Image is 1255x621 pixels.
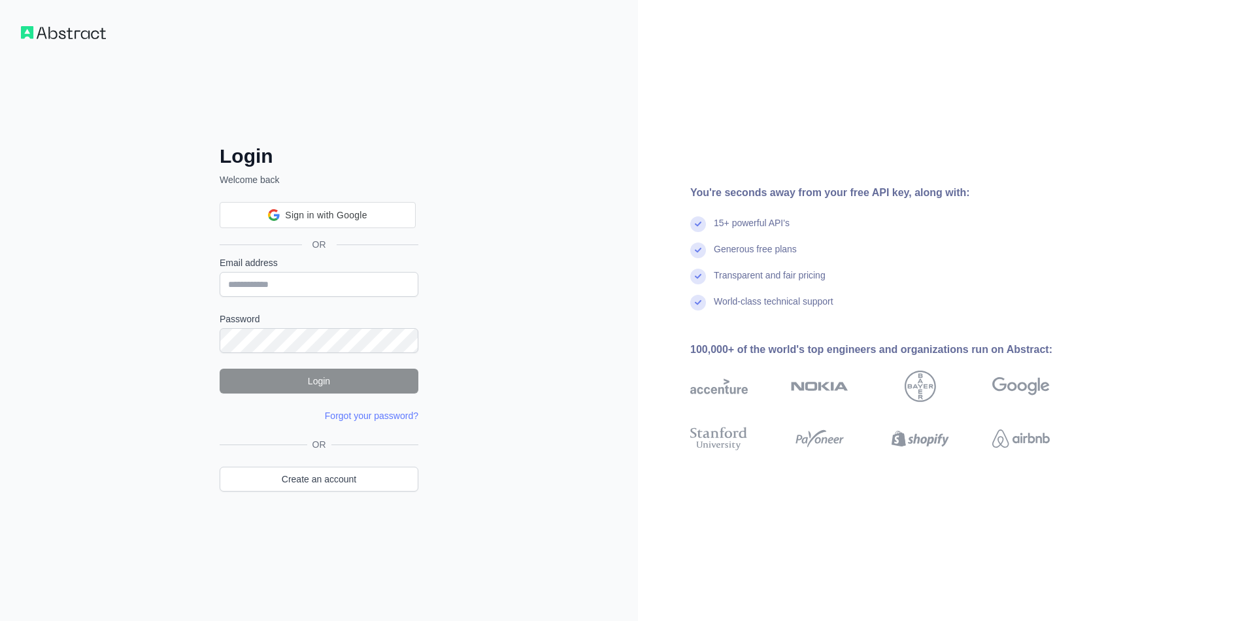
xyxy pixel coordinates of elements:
[714,243,797,269] div: Generous free plans
[690,371,748,402] img: accenture
[892,424,949,453] img: shopify
[220,256,418,269] label: Email address
[220,144,418,168] h2: Login
[302,238,337,251] span: OR
[992,424,1050,453] img: airbnb
[690,216,706,232] img: check mark
[791,424,848,453] img: payoneer
[690,342,1092,358] div: 100,000+ of the world's top engineers and organizations run on Abstract:
[714,216,790,243] div: 15+ powerful API's
[690,185,1092,201] div: You're seconds away from your free API key, along with:
[690,269,706,284] img: check mark
[690,295,706,310] img: check mark
[220,173,418,186] p: Welcome back
[220,467,418,492] a: Create an account
[714,295,833,321] div: World-class technical support
[992,371,1050,402] img: google
[307,438,331,451] span: OR
[690,243,706,258] img: check mark
[714,269,826,295] div: Transparent and fair pricing
[220,202,416,228] div: Sign in with Google
[905,371,936,402] img: bayer
[791,371,848,402] img: nokia
[325,411,418,421] a: Forgot your password?
[285,209,367,222] span: Sign in with Google
[21,26,106,39] img: Workflow
[690,424,748,453] img: stanford university
[220,369,418,394] button: Login
[220,312,418,326] label: Password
